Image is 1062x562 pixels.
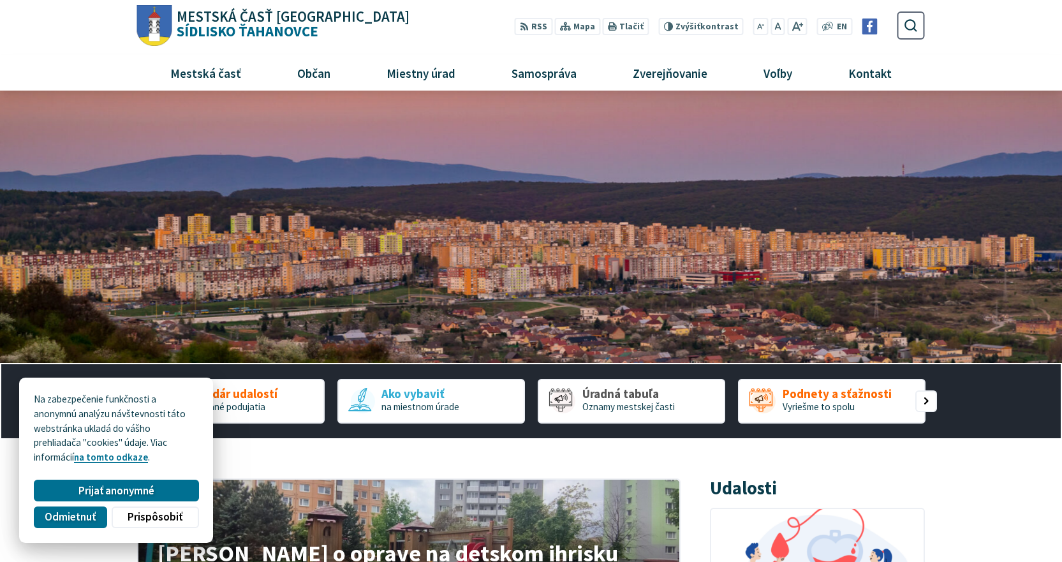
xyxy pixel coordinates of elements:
span: Kalendár udalostí [182,387,277,401]
span: Podnety a sťažnosti [783,387,892,401]
div: 4 / 5 [738,379,926,424]
span: Tlačiť [619,22,644,32]
div: 1 / 5 [137,379,325,424]
span: Oznamy mestskej časti [582,401,675,413]
button: Zväčšiť veľkosť písma [787,18,807,35]
a: RSS [515,18,552,35]
span: Miestny úrad [381,55,460,90]
span: Voľby [759,55,797,90]
a: Voľby [741,55,816,90]
a: na tomto odkaze [74,451,148,463]
span: Kontakt [844,55,897,90]
a: Zverejňovanie [610,55,731,90]
a: Podnety a sťažnosti Vyriešme to spolu [738,379,926,424]
span: Prijať anonymné [78,484,154,498]
span: Zverejňovanie [628,55,712,90]
h1: Sídlisko Ťahanovce [172,10,410,39]
a: Samospráva [489,55,600,90]
button: Nastaviť pôvodnú veľkosť písma [771,18,785,35]
span: Úradná tabuľa [582,387,675,401]
span: Mapa [573,20,595,34]
div: 3 / 5 [538,379,725,424]
span: Prispôsobiť [128,510,182,524]
span: Občan [292,55,335,90]
a: EN [834,20,851,34]
a: Logo Sídlisko Ťahanovce, prejsť na domovskú stránku. [137,5,409,47]
img: Prejsť na domovskú stránku [137,5,172,47]
span: plánované podujatia [182,401,265,413]
a: Mapa [555,18,600,35]
span: na miestnom úrade [381,401,459,413]
button: Tlačiť [603,18,649,35]
span: Mestská časť [165,55,246,90]
a: Občan [274,55,353,90]
span: Ako vybaviť [381,387,459,401]
button: Zmenšiť veľkosť písma [753,18,769,35]
button: Prijať anonymné [34,480,198,501]
button: Prispôsobiť [112,507,198,528]
a: Úradná tabuľa Oznamy mestskej časti [538,379,725,424]
span: Mestská časť [GEOGRAPHIC_DATA] [177,10,409,24]
a: Kalendár udalostí plánované podujatia [137,379,325,424]
p: Na zabezpečenie funkčnosti a anonymnú analýzu návštevnosti táto webstránka ukladá do vášho prehli... [34,392,198,465]
a: Ako vybaviť na miestnom úrade [337,379,525,424]
span: Vyriešme to spolu [783,401,855,413]
a: Mestská časť [147,55,264,90]
button: Odmietnuť [34,507,107,528]
a: Miestny úrad [363,55,478,90]
span: EN [837,20,847,34]
div: Nasledujúci slajd [915,390,937,412]
img: Prejsť na Facebook stránku [862,18,878,34]
h3: Udalosti [710,478,777,498]
span: kontrast [675,22,739,32]
span: Zvýšiť [675,21,700,32]
span: Odmietnuť [45,510,96,524]
span: RSS [531,20,547,34]
span: Samospráva [506,55,581,90]
div: 2 / 5 [337,379,525,424]
a: Kontakt [825,55,915,90]
button: Zvýšiťkontrast [658,18,743,35]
